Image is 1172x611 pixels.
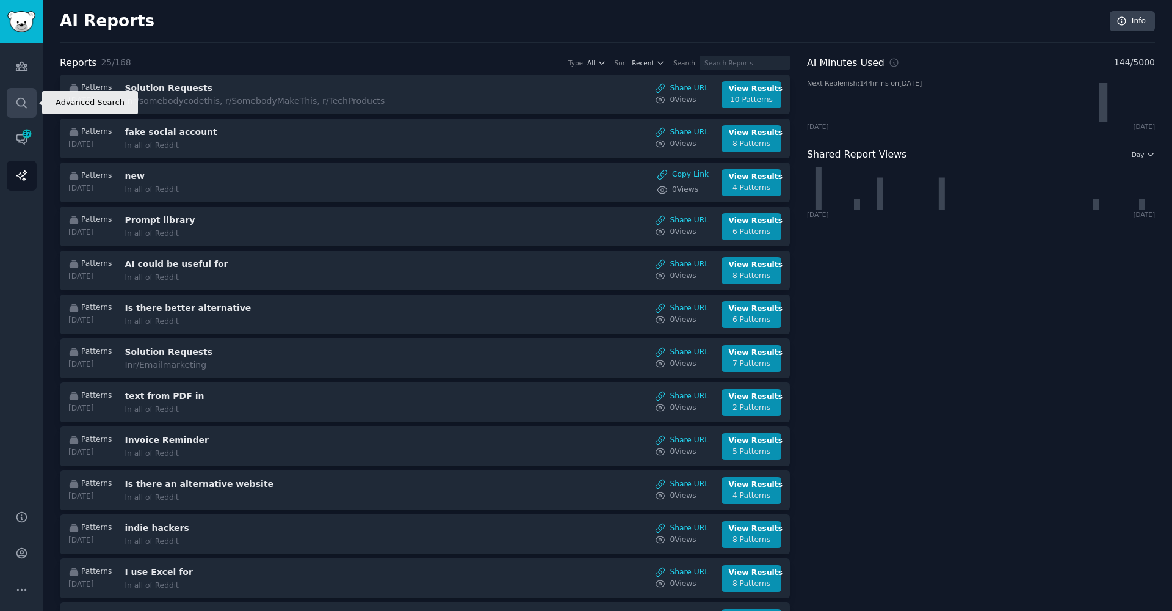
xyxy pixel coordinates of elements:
a: 0Views [655,403,709,414]
div: [DATE] [68,183,112,194]
div: 4 Patterns [729,183,775,194]
span: 144 / 5000 [1114,56,1155,69]
h3: text from PDF in [125,390,330,403]
a: Patterns[DATE]Is there an alternative websiteIn all of RedditShare URL0ViewsView Results4 Patterns [60,470,790,510]
span: Patterns [81,522,112,533]
div: In all of Reddit [125,229,330,240]
div: In all of Reddit [125,448,330,459]
span: Patterns [81,390,112,401]
a: View Results6 Patterns [722,213,781,240]
div: [DATE] [68,359,112,370]
span: All [587,59,595,67]
h3: Invoice Reminder [125,434,330,447]
span: Patterns [81,302,112,313]
div: [DATE] [68,491,112,502]
a: Patterns[DATE]Is there better alternativeIn all of RedditShare URL0ViewsView Results6 Patterns [60,295,790,334]
h2: AI Minutes Used [807,56,884,71]
span: Patterns [81,214,112,225]
div: 10 Patterns [729,95,775,106]
h3: Solution Requests [125,346,330,359]
div: In all of Reddit [125,580,330,591]
a: 0Views [655,359,709,370]
div: 8 Patterns [729,535,775,546]
div: [DATE] [68,95,112,106]
a: Patterns[DATE]indie hackersIn all of RedditShare URL0ViewsView Results8 Patterns [60,514,790,554]
span: Patterns [81,566,112,577]
a: Share URL [655,259,709,270]
div: In all of Reddit [125,536,330,547]
div: In all of Reddit [125,404,330,415]
a: Share URL [655,435,709,446]
h3: Solution Requests [125,82,330,95]
a: Patterns[DATE]AI could be useful forIn all of RedditShare URL0ViewsView Results8 Patterns [60,251,790,290]
div: Sort [615,59,628,67]
a: Patterns[DATE]newIn all of RedditCopy Link0ViewsView Results4 Patterns [60,163,790,202]
div: 7 Patterns [729,359,775,370]
div: In all of Reddit [125,185,330,196]
a: Patterns[DATE]text from PDF inIn all of RedditShare URL0ViewsView Results2 Patterns [60,382,790,422]
div: [DATE] [1133,122,1155,131]
div: In all of Reddit [125,492,330,503]
div: [DATE] [68,447,112,458]
a: View Results8 Patterns [722,565,781,592]
span: Patterns [81,82,112,93]
span: Patterns [81,126,112,137]
div: [DATE] [68,403,112,414]
span: Patterns [81,258,112,269]
h3: I use Excel for [125,566,330,579]
button: Recent [632,59,665,67]
div: View Results [729,392,775,403]
img: GummySearch logo [7,11,35,32]
a: View Results8 Patterns [722,521,781,548]
h3: AI could be useful for [125,258,330,271]
a: 37 [7,124,37,154]
div: View Results [729,568,775,579]
h3: fake social account [125,126,330,139]
span: 25 / 168 [101,57,131,67]
a: 0Views [655,535,709,546]
span: Patterns [81,434,112,445]
div: In r/somebodycodethis, r/SomebodyMakeThis, r/TechProducts [125,95,385,108]
a: 0Views [655,139,709,150]
div: View Results [729,436,775,447]
a: View Results6 Patterns [722,301,781,328]
h3: Is there an alternative website [125,478,330,491]
a: Patterns[DATE]Prompt libraryIn all of RedditShare URL0ViewsView Results6 Patterns [60,207,790,246]
a: Share URL [655,303,709,314]
div: Search [673,59,695,67]
div: [DATE] [807,210,829,219]
div: 5 Patterns [729,447,775,458]
input: Search Reports [700,56,790,70]
span: 37 [21,130,32,138]
button: Day [1132,150,1155,159]
a: View Results4 Patterns [722,477,781,504]
a: Patterns[DATE]I use Excel forIn all of RedditShare URL0ViewsView Results8 Patterns [60,558,790,598]
button: All [587,59,606,67]
a: View Results8 Patterns [722,125,781,152]
div: View Results [729,216,775,227]
div: [DATE] [68,579,112,590]
a: Patterns[DATE]Solution RequestsInr/EmailmarketingShare URL0ViewsView Results7 Patterns [60,338,790,378]
a: Info [1110,11,1155,32]
a: Share URL [655,83,709,94]
a: 0Views [655,579,709,590]
div: View Results [729,128,775,139]
a: View Results8 Patterns [722,257,781,284]
h3: indie hackers [125,522,330,535]
a: Share URL [655,347,709,358]
a: Patterns[DATE]Solution RequestsInr/somebodycodethis, r/SomebodyMakeThis, r/TechProductsShare URL0... [60,75,790,114]
span: Patterns [81,478,112,489]
div: [DATE] [68,535,112,546]
span: Patterns [81,170,112,181]
div: In r/Emailmarketing [125,359,330,371]
span: Day [1132,150,1145,159]
div: View Results [729,348,775,359]
a: View Results10 Patterns [722,81,781,108]
div: 8 Patterns [729,271,775,282]
h2: Reports [60,56,96,71]
a: View Results7 Patterns [722,345,781,372]
a: 0Views [655,271,709,282]
div: 8 Patterns [729,579,775,590]
span: Recent [632,59,654,67]
a: 0Views [655,315,709,326]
